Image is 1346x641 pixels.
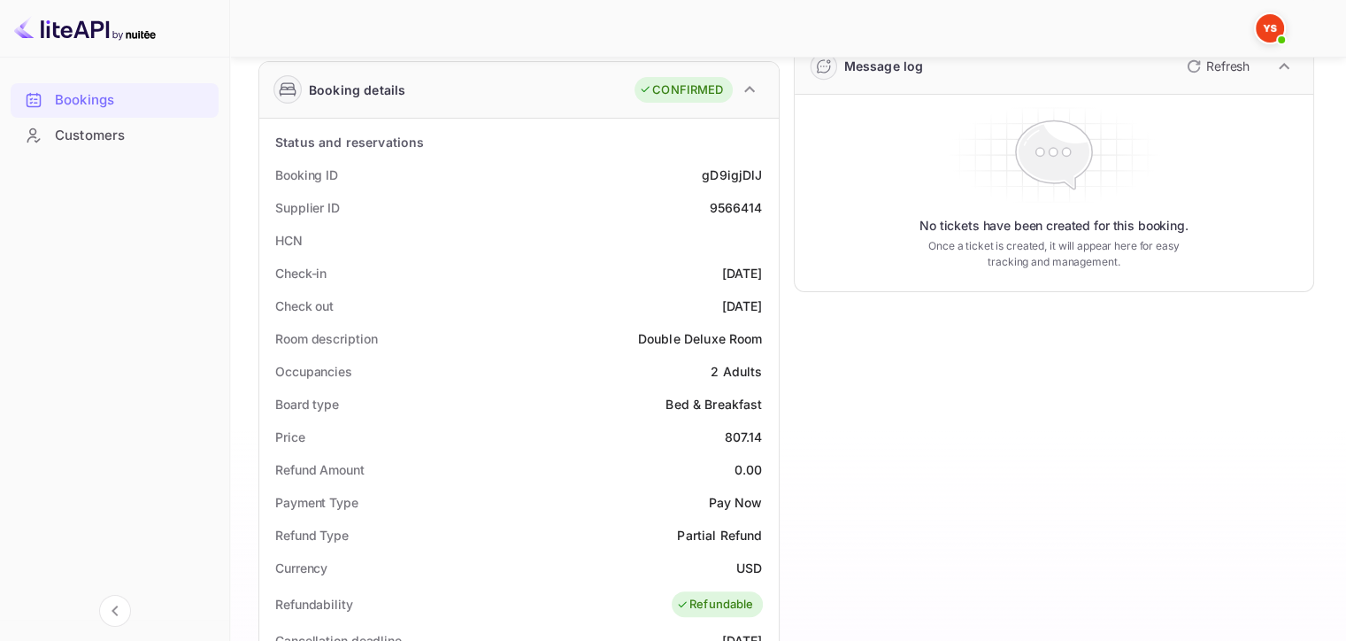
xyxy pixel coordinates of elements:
[275,559,327,577] div: Currency
[735,460,763,479] div: 0.00
[275,428,305,446] div: Price
[1256,14,1284,42] img: Yandex Support
[1206,57,1250,75] p: Refresh
[11,83,219,118] div: Bookings
[275,264,327,282] div: Check-in
[55,126,210,146] div: Customers
[11,119,219,153] div: Customers
[11,83,219,116] a: Bookings
[275,395,339,413] div: Board type
[676,596,754,614] div: Refundable
[275,166,338,184] div: Booking ID
[275,231,303,250] div: HCN
[709,198,762,217] div: 9566414
[275,198,340,217] div: Supplier ID
[55,90,210,111] div: Bookings
[275,526,349,544] div: Refund Type
[275,362,352,381] div: Occupancies
[638,329,763,348] div: Double Deluxe Room
[844,57,924,75] div: Message log
[736,559,762,577] div: USD
[275,329,377,348] div: Room description
[677,526,762,544] div: Partial Refund
[708,493,762,512] div: Pay Now
[275,460,365,479] div: Refund Amount
[11,119,219,151] a: Customers
[711,362,762,381] div: 2 Adults
[639,81,723,99] div: CONFIRMED
[99,595,131,627] button: Collapse navigation
[275,297,334,315] div: Check out
[1176,52,1257,81] button: Refresh
[722,297,763,315] div: [DATE]
[725,428,763,446] div: 807.14
[14,14,156,42] img: LiteAPI logo
[275,595,353,614] div: Refundability
[722,264,763,282] div: [DATE]
[665,395,762,413] div: Bed & Breakfast
[275,133,424,151] div: Status and reservations
[702,166,762,184] div: gD9igjDlJ
[275,493,358,512] div: Payment Type
[919,217,1188,235] p: No tickets have been created for this booking.
[915,238,1193,270] p: Once a ticket is created, it will appear here for easy tracking and management.
[309,81,405,99] div: Booking details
